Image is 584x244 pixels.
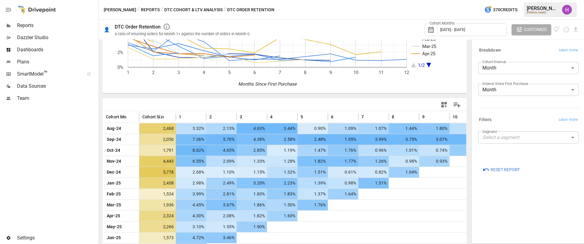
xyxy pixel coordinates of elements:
[240,134,266,145] span: 4.38%
[301,145,327,156] span: 1.47%
[117,65,123,70] text: 0%
[331,167,357,178] span: 0.61%
[422,145,448,156] span: 0.74%
[270,189,296,199] span: 1.83%
[179,189,205,199] span: 3.99%
[482,134,519,140] em: Select a segment
[209,167,235,178] span: 1.10%
[17,70,80,78] span: SmartModel
[491,166,520,174] span: Reset Report
[422,156,448,167] span: 0.93%
[361,114,364,120] span: 7
[161,6,163,14] div: /
[106,211,136,221] span: Apr-25
[270,156,296,167] span: 1.28%
[554,24,561,35] button: View documentation
[270,123,296,134] span: 3.44%
[106,167,136,178] span: Dec-24
[142,178,175,188] span: 2,458
[142,167,175,178] span: 5,778
[364,113,373,121] button: Sort
[361,123,388,134] span: 1.07%
[152,70,155,75] text: 2
[141,6,160,14] button: Reports
[253,70,256,75] text: 6
[106,156,136,167] span: Nov-24
[117,35,123,40] text: 4%
[361,178,388,188] span: 1.51%
[270,167,296,178] span: 1.32%
[17,34,97,41] span: Dazzler Studio
[558,1,575,18] button: Harry Antonio
[240,145,266,156] span: 2.85%
[137,6,140,14] div: /
[17,83,97,90] span: Data Sources
[331,189,357,199] span: 1.64%
[142,156,175,167] span: 4,443
[301,200,327,210] span: 1.76%
[422,134,448,145] span: 3.07%
[209,114,212,120] span: 2
[458,113,467,121] button: Sort
[209,200,235,210] span: 3.67%
[392,156,418,167] span: 0.98%
[392,123,418,134] span: 1.44%
[512,24,551,35] button: Customize
[106,123,136,134] span: Aug-24
[479,47,501,54] h6: Breakdown
[453,123,479,134] span: 0.94%
[392,114,394,120] span: 8
[301,134,327,145] span: 2.48%
[209,222,235,232] span: 1.55%
[329,70,332,75] text: 9
[179,114,181,120] span: 1
[179,145,205,156] span: 8.62%
[106,200,136,210] span: Mar-25
[104,6,136,14] button: [PERSON_NAME]
[17,46,97,53] span: Dashboards
[238,81,297,87] text: Months Since First Purchase
[379,70,384,75] text: 11
[301,123,327,134] span: 0.90%
[425,113,434,121] button: Sort
[334,113,342,121] button: Sort
[127,70,129,75] text: 1
[482,59,506,64] label: Cohort Interval
[209,123,235,134] span: 2.13%
[562,5,572,15] div: Harry Antonio
[301,178,327,188] span: 1.39%
[479,117,492,123] h6: Filters
[453,145,479,156] span: 1.36%
[361,156,388,167] span: 1.26%
[361,167,388,178] span: 0.82%
[142,222,175,232] span: 2,266
[209,211,235,221] span: 2.08%
[142,145,175,156] span: 1,791
[240,156,266,167] span: 1.33%
[572,26,579,33] button: Download report
[422,44,436,49] text: Mar-25
[478,84,579,96] div: Month
[209,178,235,188] span: 2.49%
[559,47,578,53] span: Learn more
[240,167,266,178] span: 1.15%
[106,222,136,232] span: May-25
[392,134,418,145] span: 3.75%
[179,167,205,178] span: 2.68%
[182,113,190,121] button: Sort
[209,156,235,167] span: 2.09%
[115,24,161,30] div: DTC Order Retention
[240,178,266,188] span: 3.20%
[422,114,425,120] span: 9
[331,178,357,188] span: 0.98%
[115,32,250,36] div: A ratio of returning orders for Month 1+ against the number of orders in Month 0.
[142,189,175,199] span: 1,534
[209,189,235,199] span: 2.81%
[179,222,205,232] span: 3.10%
[142,232,175,243] span: 1,573
[228,70,231,75] text: 5
[117,50,123,55] text: 2%
[301,167,327,178] span: 1.51%
[392,145,418,156] span: 1.01%
[142,114,165,120] span: Cohort Size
